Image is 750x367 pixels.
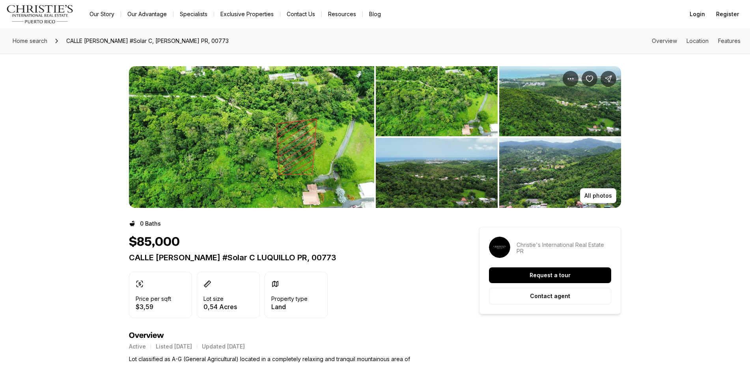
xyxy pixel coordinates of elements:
[136,296,171,302] p: Price per sqft
[499,138,621,208] button: View image gallery
[685,6,710,22] button: Login
[129,331,451,340] h4: Overview
[129,235,180,250] h1: $85,000
[129,66,374,208] button: View image gallery
[136,304,171,310] p: $3,59
[563,71,578,87] button: Property options
[9,35,50,47] a: Home search
[129,66,621,208] div: Listing Photos
[711,6,744,22] button: Register
[652,38,741,44] nav: Page section menu
[530,272,571,278] p: Request a tour
[322,9,362,20] a: Resources
[203,304,237,310] p: 0,54 Acres
[376,66,498,136] button: View image gallery
[584,193,612,199] p: All photos
[601,71,616,87] button: Share Property: CALLE BALBINO ROSA #Solar C
[271,296,308,302] p: Property type
[63,35,232,47] span: CALLE [PERSON_NAME] #Solar C, [PERSON_NAME] PR, 00773
[6,5,74,24] img: logo
[280,9,321,20] button: Contact Us
[582,71,597,87] button: Save Property: CALLE BALBINO ROSA #Solar C
[271,304,308,310] p: Land
[129,66,374,208] li: 1 of 3
[580,188,616,203] button: All photos
[129,253,451,262] p: CALLE [PERSON_NAME] #Solar C LUQUILLO PR, 00773
[716,11,739,17] span: Register
[156,343,192,350] p: Listed [DATE]
[687,37,709,44] a: Skip to: Location
[690,11,705,17] span: Login
[376,66,621,208] li: 2 of 3
[174,9,214,20] a: Specialists
[499,66,621,136] button: View image gallery
[140,221,161,227] p: 0 Baths
[652,37,677,44] a: Skip to: Overview
[718,37,741,44] a: Skip to: Features
[83,9,121,20] a: Our Story
[489,267,611,283] button: Request a tour
[489,288,611,304] button: Contact agent
[517,242,611,254] p: Christie's International Real Estate PR
[363,9,387,20] a: Blog
[376,138,498,208] button: View image gallery
[121,9,173,20] a: Our Advantage
[202,343,245,350] p: Updated [DATE]
[530,293,570,299] p: Contact agent
[214,9,280,20] a: Exclusive Properties
[13,37,47,44] span: Home search
[203,296,224,302] p: Lot size
[129,343,146,350] p: Active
